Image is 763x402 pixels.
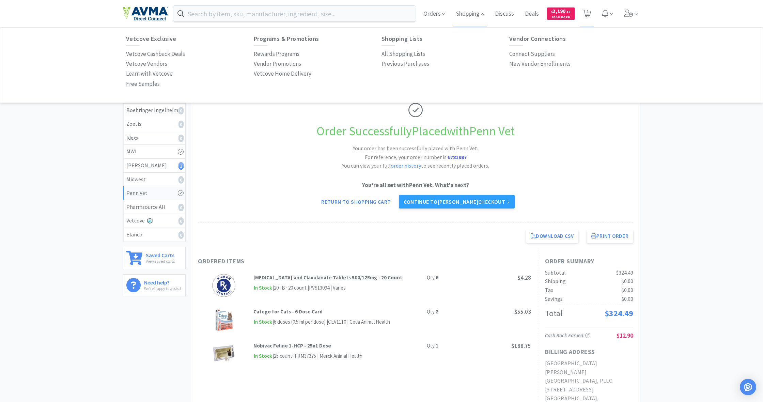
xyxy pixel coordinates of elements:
strong: 2 [436,308,438,315]
strong: Nobivac Feline 1-HCP - 25x1 Dose [253,342,331,349]
span: | 6 doses (0.5 ml per dose) [272,319,326,325]
span: In Stock [253,352,272,360]
span: 3,190 [551,8,571,14]
a: Learn with Vetcove [126,69,173,79]
a: Vetcove Vendors [126,59,167,69]
span: Cash Back [551,15,571,20]
div: [PERSON_NAME] [126,161,182,170]
img: e4e33dab9f054f5782a47901c742baa9_102.png [123,6,168,21]
a: Free Samples [126,79,160,89]
h6: Vetcove Exclusive [126,35,254,42]
a: Continue to[PERSON_NAME]checkout [399,195,514,208]
a: Previous Purchases [381,59,429,69]
p: Connect Suppliers [509,49,555,59]
div: | PVS13094 | Varies [307,284,346,292]
h2: [GEOGRAPHIC_DATA] [545,359,633,368]
p: View saved carts [146,258,175,264]
a: Rewards Programs [254,49,299,59]
i: 0 [178,135,184,142]
img: 78589ed8a35744f99ea1f024570b77c3_201716.png [212,308,236,331]
span: $ [551,10,553,14]
a: Download CSV [526,229,578,243]
span: In Stock [253,318,272,326]
i: 0 [178,107,184,114]
a: Vetcove Home Delivery [254,69,311,79]
a: New Vendor Enrollments [509,59,571,69]
span: $0.00 [622,278,633,284]
span: $12.90 [617,331,633,339]
h1: Billing Address [545,347,595,357]
i: 0 [178,217,184,225]
h1: Order Summary [545,257,633,266]
a: All Shopping Lists [381,49,425,59]
a: Idexx0 [123,131,185,145]
h1: Order Successfully Placed with Penn Vet [198,121,633,141]
a: Midwest0 [123,173,185,187]
a: Saved CartsView saved carts [123,247,186,269]
div: Vetcove [126,216,182,225]
button: Print Order [587,229,633,243]
h6: Vendor Connections [509,35,637,42]
i: 1 [178,162,184,170]
a: MWI [123,145,185,159]
div: Midwest [126,175,182,184]
div: Open Intercom Messenger [740,379,756,395]
p: Learn with Vetcove [126,69,173,78]
strong: 1 [436,342,438,349]
p: Vendor Promotions [254,59,301,68]
p: New Vendor Enrollments [509,59,571,68]
span: $324.49 [605,308,633,319]
h2: [PERSON_NAME][GEOGRAPHIC_DATA], PLLC [545,368,633,385]
div: Qty: [427,342,438,350]
span: . 15 [565,10,571,14]
i: 0 [178,176,184,184]
div: Zoetis [126,120,182,128]
a: Penn Vet [123,186,185,200]
strong: [MEDICAL_DATA] and Clavulanate Tablets 500/125mg - 20 Count [253,274,402,281]
p: We're happy to assist! [144,285,181,292]
span: $55.03 [514,308,531,315]
i: 0 [178,204,184,211]
a: Deals [522,11,542,17]
input: Search by item, sku, manufacturer, ingredient, size... [174,6,415,21]
p: Vetcove Vendors [126,59,167,68]
a: Vetcove Cashback Deals [126,49,185,59]
strong: Catego for Cats - 6 Dose Card [253,308,323,315]
span: In Stock [253,284,272,292]
span: $0.00 [622,287,633,293]
div: Shipping [545,277,566,286]
span: $0.00 [622,295,633,302]
a: 1 [580,12,594,18]
a: order history [391,162,421,169]
span: Cash Back Earned : [545,332,590,339]
div: Qty: [427,308,438,316]
h2: [STREET_ADDRESS] [545,385,633,394]
div: Penn Vet [126,189,182,198]
div: Qty: [427,274,438,282]
div: Boehringer Ingelheim [126,106,182,115]
div: Elanco [126,230,182,239]
i: 0 [178,121,184,128]
p: You're all set with Penn Vet . What's next? [198,181,633,190]
span: | 25 count [272,353,292,359]
div: Subtotal [545,268,566,277]
a: Return to Shopping Cart [316,195,395,208]
h6: Programs & Promotions [254,35,381,42]
a: Discuss [492,11,517,17]
div: | CEV1110 | Ceva Animal Health [326,318,390,326]
div: Total [545,307,562,320]
div: | FRM37375 | Merck Animal Health [292,352,362,360]
a: $3,190.15Cash Back [547,4,575,23]
a: Zoetis0 [123,117,185,131]
a: Vetcove0 [123,214,185,228]
h6: Saved Carts [146,251,175,258]
strong: 6 [436,274,438,281]
div: Savings [545,295,563,304]
span: $324.49 [616,269,633,276]
p: Vetcove Home Delivery [254,69,311,78]
h1: Ordered Items [198,257,402,266]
